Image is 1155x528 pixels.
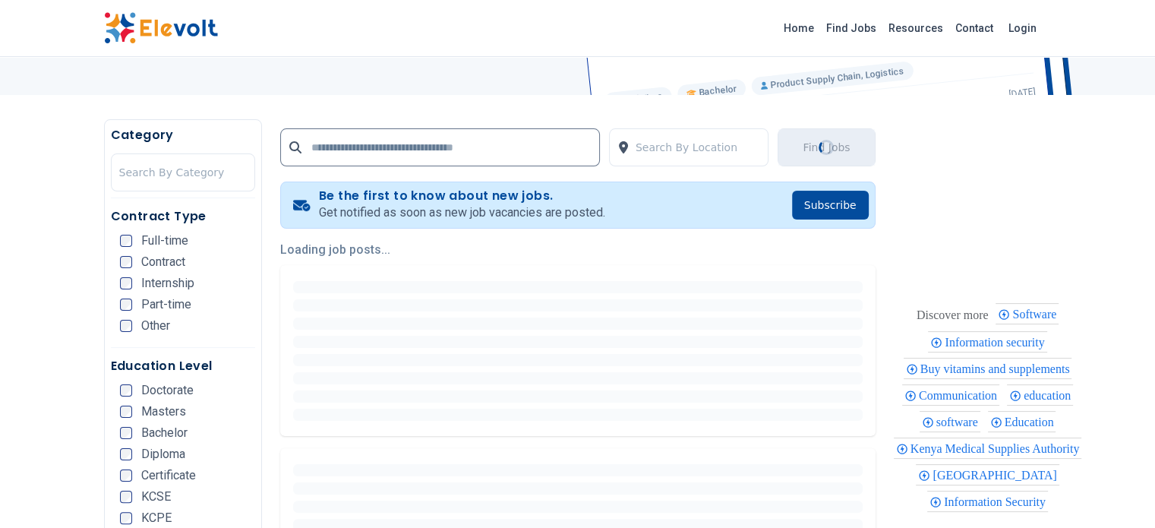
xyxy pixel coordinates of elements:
[111,207,255,226] h5: Contract Type
[120,299,132,311] input: Part-time
[927,491,1048,512] div: Information Security
[104,12,218,44] img: Elevolt
[120,384,132,397] input: Doctorate
[280,241,876,259] p: Loading job posts...
[120,427,132,439] input: Bachelor
[120,491,132,503] input: KCSE
[111,357,255,375] h5: Education Level
[936,416,983,428] span: software
[141,320,170,332] span: Other
[1005,416,1059,428] span: Education
[141,235,188,247] span: Full-time
[919,389,1002,402] span: Communication
[996,303,1059,324] div: Software
[999,13,1046,43] a: Login
[141,406,186,418] span: Masters
[1024,389,1075,402] span: education
[141,448,185,460] span: Diploma
[916,464,1059,485] div: Nairobi
[120,256,132,268] input: Contract
[894,438,1082,459] div: Kenya Medical Supplies Authority
[882,16,949,40] a: Resources
[141,299,191,311] span: Part-time
[141,470,196,482] span: Certificate
[120,406,132,418] input: Masters
[949,16,999,40] a: Contact
[120,448,132,460] input: Diploma
[820,16,882,40] a: Find Jobs
[141,491,171,503] span: KCSE
[920,411,980,432] div: software
[1012,308,1061,321] span: Software
[778,16,820,40] a: Home
[141,384,194,397] span: Doctorate
[120,277,132,289] input: Internship
[120,320,132,332] input: Other
[928,331,1046,353] div: Information security
[792,191,869,220] button: Subscribe
[816,138,837,158] div: Loading...
[141,256,185,268] span: Contract
[945,336,1049,349] span: Information security
[319,188,605,204] h4: Be the first to know about new jobs.
[904,358,1072,379] div: Buy vitamins and supplements
[920,362,1075,375] span: Buy vitamins and supplements
[933,469,1061,482] span: [GEOGRAPHIC_DATA]
[120,470,132,482] input: Certificate
[778,128,875,166] button: Find JobsLoading...
[988,411,1056,432] div: Education
[917,305,989,326] div: These are topics related to the article that might interest you
[1079,455,1155,528] iframe: Chat Widget
[120,512,132,524] input: KCPE
[944,495,1050,508] span: Information Security
[1007,384,1073,406] div: education
[910,442,1084,455] span: Kenya Medical Supplies Authority
[319,204,605,222] p: Get notified as soon as new job vacancies are posted.
[141,512,172,524] span: KCPE
[141,277,194,289] span: Internship
[902,384,999,406] div: Communication
[120,235,132,247] input: Full-time
[141,427,188,439] span: Bachelor
[111,126,255,144] h5: Category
